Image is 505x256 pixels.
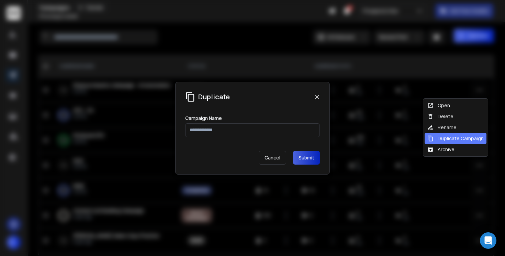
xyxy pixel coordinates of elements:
[259,151,286,165] p: Cancel
[427,113,453,120] div: Delete
[480,232,496,249] div: Open Intercom Messenger
[198,92,230,102] h1: Duplicate
[185,116,222,121] label: Campaign Name
[427,102,450,109] div: Open
[427,124,457,131] div: Rename
[293,151,320,165] button: Submit
[427,146,454,153] div: Archive
[427,135,484,142] div: Duplicate Campaign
